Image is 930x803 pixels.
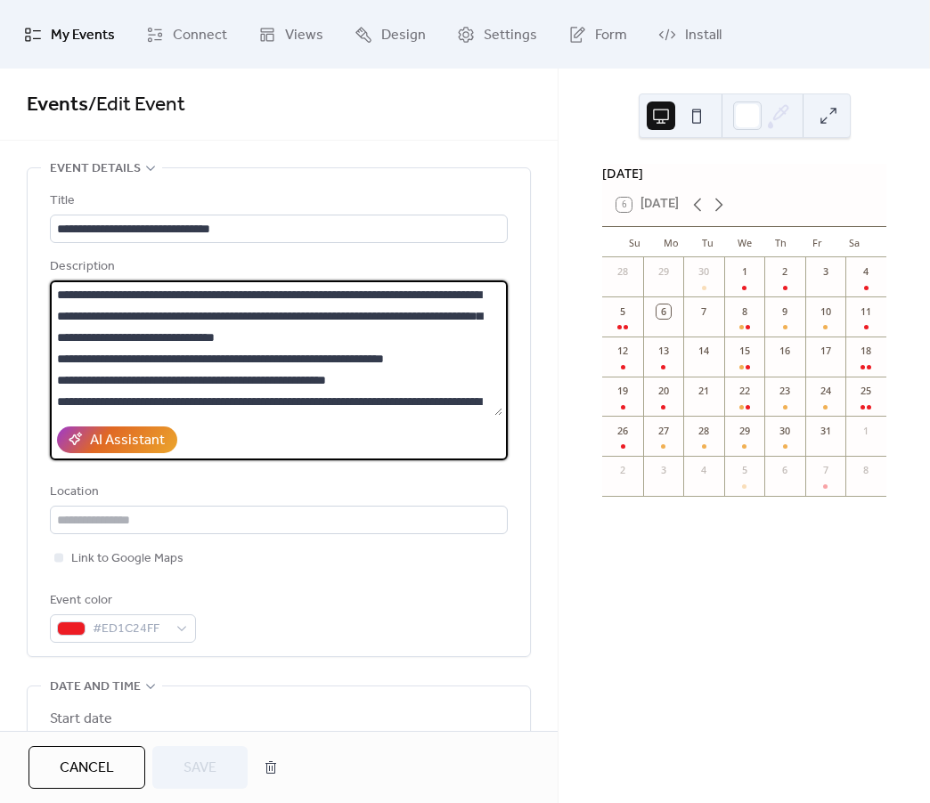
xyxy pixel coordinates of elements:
[57,426,177,453] button: AI Assistant
[778,384,792,398] div: 23
[859,304,873,319] div: 11
[444,7,551,61] a: Settings
[657,344,671,358] div: 13
[341,7,439,61] a: Design
[653,227,689,257] div: Mo
[616,424,630,438] div: 26
[133,7,241,61] a: Connect
[50,590,192,612] div: Event color
[836,227,872,257] div: Sa
[819,264,833,279] div: 3
[726,227,763,257] div: We
[60,758,114,779] span: Cancel
[88,85,185,125] span: / Edit Event
[29,746,145,789] button: Cancel
[859,424,873,438] div: 1
[819,344,833,358] div: 17
[697,463,711,477] div: 4
[819,463,833,477] div: 7
[738,463,752,477] div: 5
[50,677,141,698] span: Date and time
[778,344,792,358] div: 16
[71,548,184,570] span: Link to Google Maps
[11,7,128,61] a: My Events
[616,227,653,257] div: Su
[27,85,88,125] a: Events
[738,424,752,438] div: 29
[738,384,752,398] div: 22
[697,264,711,279] div: 30
[738,264,752,279] div: 1
[50,709,112,730] div: Start date
[697,424,711,438] div: 28
[173,21,227,49] span: Connect
[51,21,115,49] span: My Events
[778,424,792,438] div: 30
[697,384,711,398] div: 21
[657,384,671,398] div: 20
[616,384,630,398] div: 19
[657,264,671,279] div: 29
[819,424,833,438] div: 31
[738,344,752,358] div: 15
[697,344,711,358] div: 14
[595,21,627,49] span: Form
[50,191,504,212] div: Title
[778,304,792,319] div: 9
[657,424,671,438] div: 27
[819,384,833,398] div: 24
[657,304,671,319] div: 6
[859,463,873,477] div: 8
[484,21,537,49] span: Settings
[799,227,836,257] div: Fr
[245,7,337,61] a: Views
[697,304,711,319] div: 7
[90,430,165,451] div: AI Assistant
[859,384,873,398] div: 25
[819,304,833,319] div: 10
[616,344,630,358] div: 12
[645,7,735,61] a: Install
[616,264,630,279] div: 28
[50,158,141,180] span: Event details
[689,227,726,257] div: Tu
[285,21,323,49] span: Views
[381,21,426,49] span: Design
[602,164,886,183] div: [DATE]
[738,304,752,319] div: 8
[778,463,792,477] div: 6
[778,264,792,279] div: 2
[616,304,630,319] div: 5
[93,619,167,640] span: #ED1C24FF
[657,463,671,477] div: 3
[859,264,873,279] div: 4
[50,482,504,503] div: Location
[685,21,722,49] span: Install
[616,463,630,477] div: 2
[555,7,640,61] a: Form
[859,344,873,358] div: 18
[763,227,799,257] div: Th
[50,256,504,278] div: Description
